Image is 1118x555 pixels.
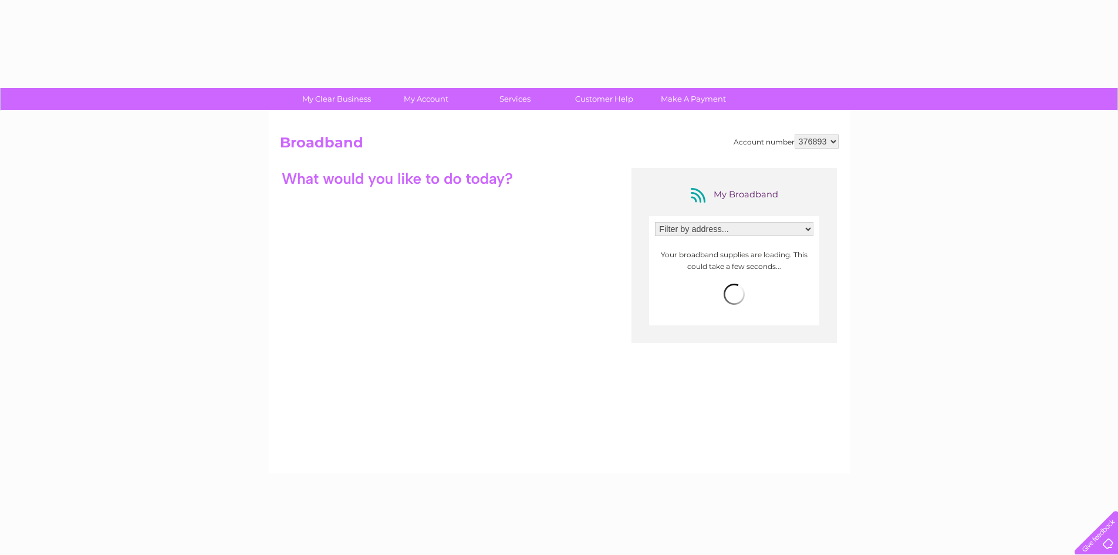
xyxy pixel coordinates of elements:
[467,88,563,110] a: Services
[556,88,653,110] a: Customer Help
[288,88,385,110] a: My Clear Business
[280,134,839,157] h2: Broadband
[655,249,813,271] p: Your broadband supplies are loading. This could take a few seconds...
[724,284,745,305] img: loading
[734,134,839,149] div: Account number
[687,186,781,204] div: My Broadband
[645,88,742,110] a: Make A Payment
[377,88,474,110] a: My Account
